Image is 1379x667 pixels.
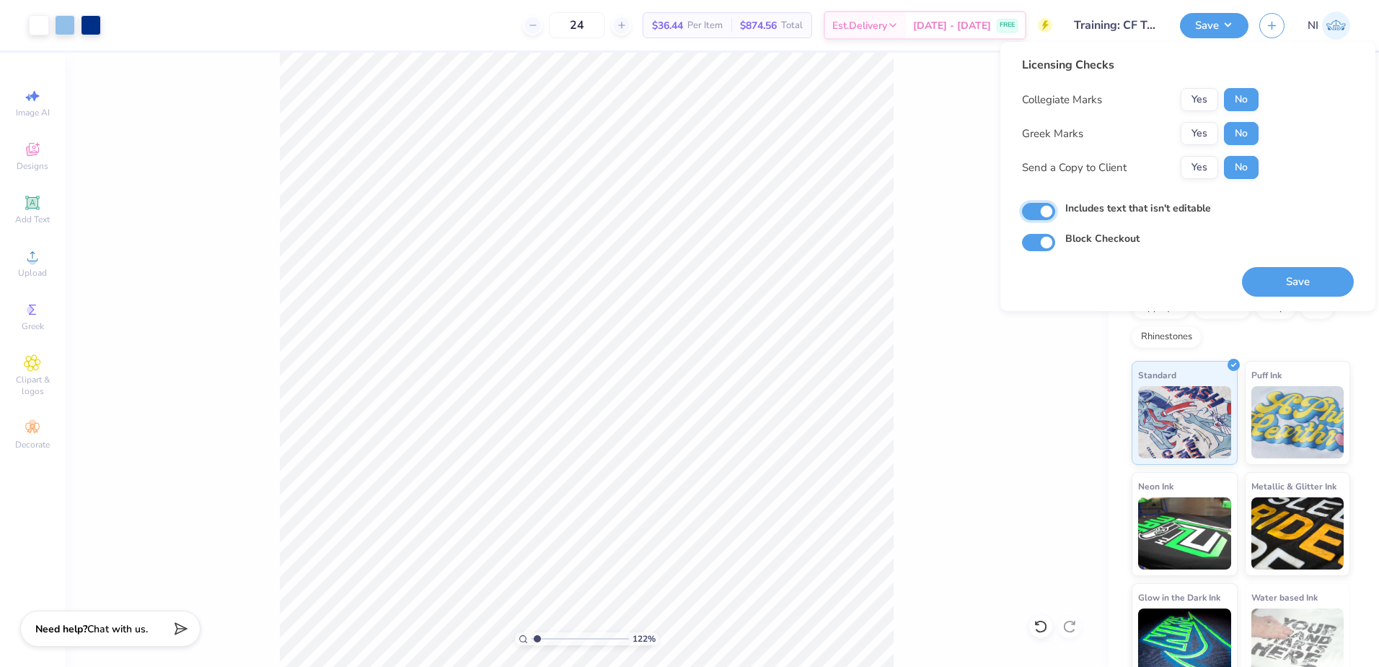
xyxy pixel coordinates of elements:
[781,18,803,33] span: Total
[1308,12,1350,40] a: NI
[15,214,50,225] span: Add Text
[1138,479,1173,494] span: Neon Ink
[1063,11,1169,40] input: Untitled Design
[35,622,87,636] strong: Need help?
[1251,497,1344,570] img: Metallic & Glitter Ink
[1322,12,1350,40] img: Nicole Isabelle Dimla
[1138,590,1220,605] span: Glow in the Dark Ink
[832,18,887,33] span: Est. Delivery
[1308,17,1318,34] span: NI
[18,267,47,279] span: Upload
[1180,13,1248,38] button: Save
[17,160,48,172] span: Designs
[1138,367,1176,383] span: Standard
[1251,367,1282,383] span: Puff Ink
[1224,122,1259,145] button: No
[740,18,777,33] span: $874.56
[1181,156,1218,179] button: Yes
[913,18,991,33] span: [DATE] - [DATE]
[1022,126,1083,142] div: Greek Marks
[549,12,605,38] input: – –
[652,18,683,33] span: $36.44
[7,374,58,397] span: Clipart & logos
[633,632,656,645] span: 122 %
[1181,122,1218,145] button: Yes
[22,321,44,332] span: Greek
[1181,88,1218,111] button: Yes
[1251,386,1344,458] img: Puff Ink
[1242,267,1354,297] button: Save
[15,439,50,450] span: Decorate
[1132,326,1202,348] div: Rhinestones
[1065,231,1140,246] label: Block Checkout
[1000,20,1015,30] span: FREE
[87,622,148,636] span: Chat with us.
[1224,156,1259,179] button: No
[1022,160,1127,176] div: Send a Copy to Client
[1224,88,1259,111] button: No
[1022,56,1259,74] div: Licensing Checks
[1138,386,1231,458] img: Standard
[1022,92,1102,108] div: Collegiate Marks
[1138,497,1231,570] img: Neon Ink
[1251,479,1336,494] span: Metallic & Glitter Ink
[16,107,50,118] span: Image AI
[1251,590,1318,605] span: Water based Ink
[687,18,723,33] span: Per Item
[1065,201,1211,216] label: Includes text that isn't editable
